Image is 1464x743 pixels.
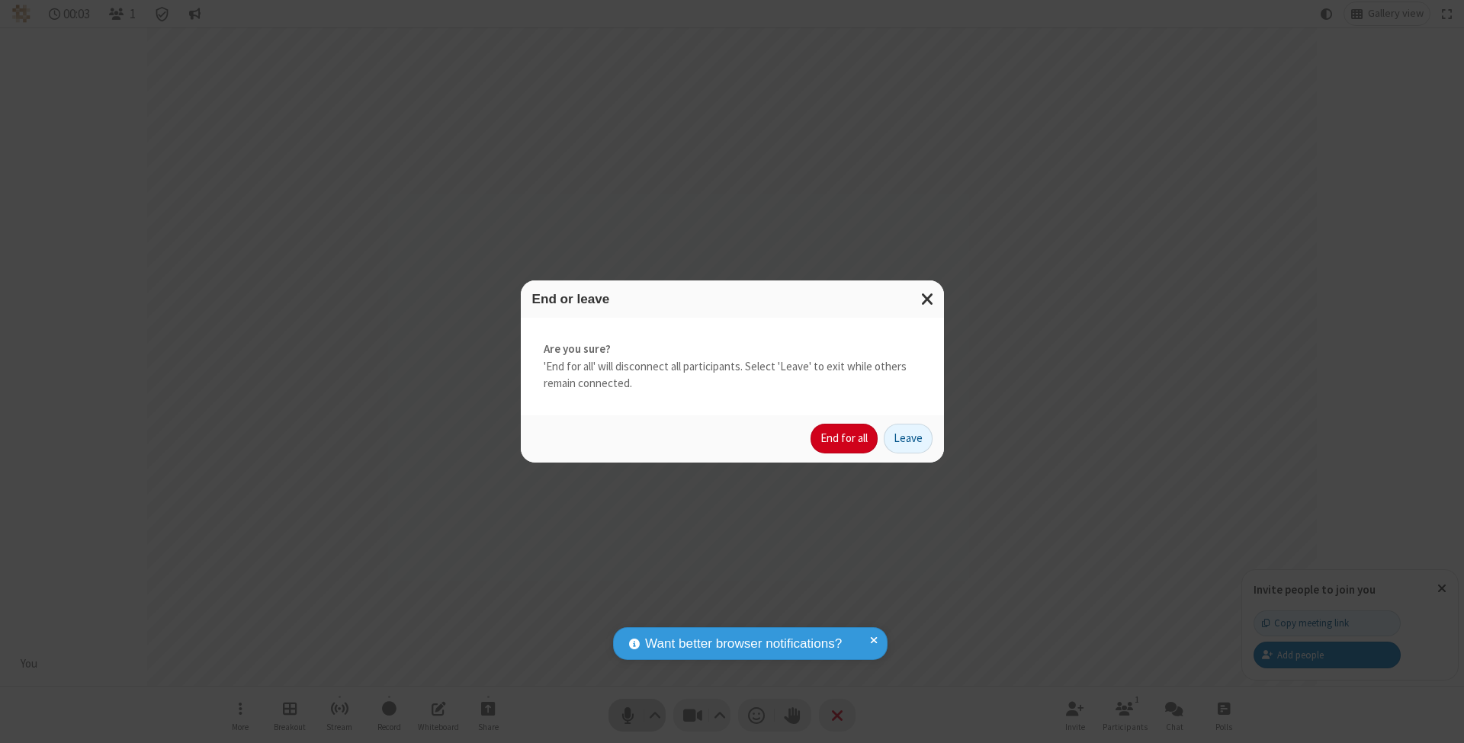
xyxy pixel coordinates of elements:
h3: End or leave [532,292,933,306]
span: Want better browser notifications? [645,634,842,654]
div: 'End for all' will disconnect all participants. Select 'Leave' to exit while others remain connec... [521,318,944,415]
button: Leave [884,424,933,454]
button: Close modal [912,280,944,318]
strong: Are you sure? [544,341,921,358]
button: End for all [811,424,878,454]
